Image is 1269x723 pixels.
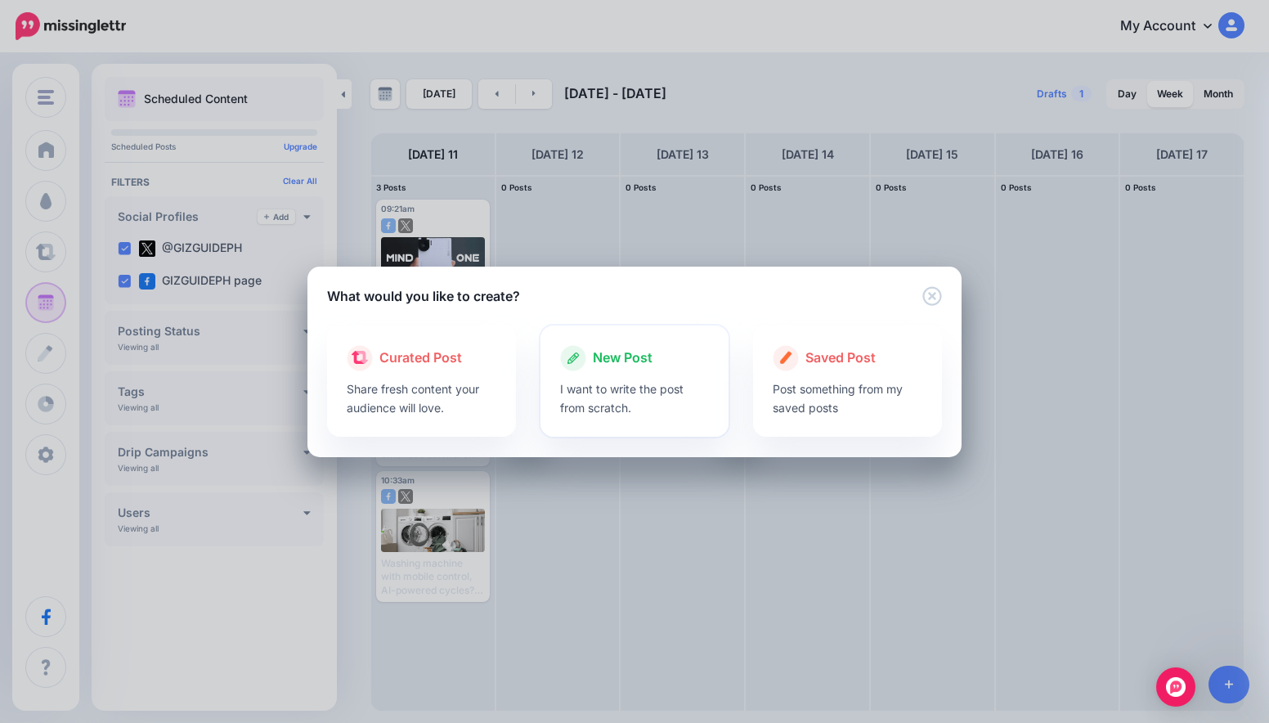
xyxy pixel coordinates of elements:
[379,348,462,369] span: Curated Post
[347,379,496,417] p: Share fresh content your audience will love.
[1156,667,1195,707] div: Open Intercom Messenger
[560,379,710,417] p: I want to write the post from scratch.
[327,286,520,306] h5: What would you like to create?
[922,286,942,307] button: Close
[805,348,876,369] span: Saved Post
[780,351,792,364] img: create.png
[773,379,922,417] p: Post something from my saved posts
[352,351,368,364] img: curate.png
[593,348,652,369] span: New Post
